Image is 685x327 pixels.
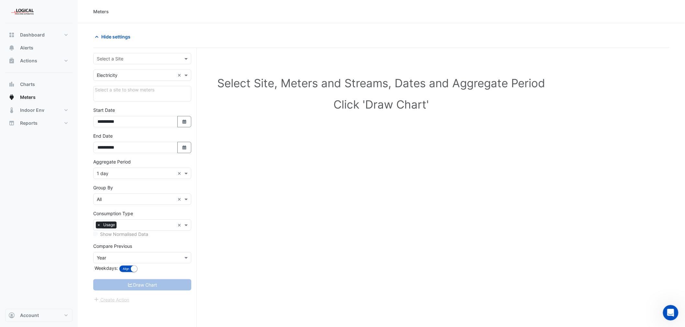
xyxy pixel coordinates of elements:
app-icon: Meters [8,94,15,100]
label: Weekdays: [93,265,118,271]
label: Compare Previous [93,243,132,249]
app-icon: Actions [8,58,15,64]
span: Clear [177,222,183,228]
span: Meters [20,94,36,100]
h1: Select Site, Meters and Streams, Dates and Aggregate Period [104,76,659,90]
app-escalated-ticket-create-button: Please correct errors first [93,296,130,302]
span: Alerts [20,45,33,51]
span: Reports [20,120,38,126]
iframe: Intercom live chat [663,305,679,321]
span: Charts [20,81,35,88]
span: Hide settings [101,33,130,40]
button: Actions [5,54,73,67]
button: Meters [5,91,73,104]
label: Group By [93,184,113,191]
span: Clear [177,72,183,79]
label: Aggregate Period [93,158,131,165]
app-icon: Dashboard [8,32,15,38]
span: Indoor Env [20,107,44,113]
button: Reports [5,117,73,130]
span: Account [20,312,39,319]
button: Hide settings [93,31,135,42]
img: Company Logo [8,5,37,18]
span: Actions [20,58,37,64]
app-icon: Indoor Env [8,107,15,113]
app-icon: Reports [8,120,15,126]
div: Click Update or Cancel in Details panel [93,86,191,101]
span: Usage [102,222,117,228]
button: Account [5,309,73,322]
button: Charts [5,78,73,91]
div: Select meters or streams to enable normalisation [93,231,191,237]
span: × [96,222,102,228]
label: End Date [93,132,113,139]
fa-icon: Select Date [182,145,187,150]
div: Meters [93,8,109,15]
h1: Click 'Draw Chart' [104,98,659,111]
span: Clear [177,170,183,177]
button: Alerts [5,41,73,54]
app-icon: Alerts [8,45,15,51]
label: Show Normalised Data [100,231,148,237]
button: Indoor Env [5,104,73,117]
button: Dashboard [5,28,73,41]
fa-icon: Select Date [182,119,187,124]
label: Consumption Type [93,210,133,217]
span: Dashboard [20,32,45,38]
span: Clear [177,196,183,203]
label: Start Date [93,107,115,113]
app-icon: Charts [8,81,15,88]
